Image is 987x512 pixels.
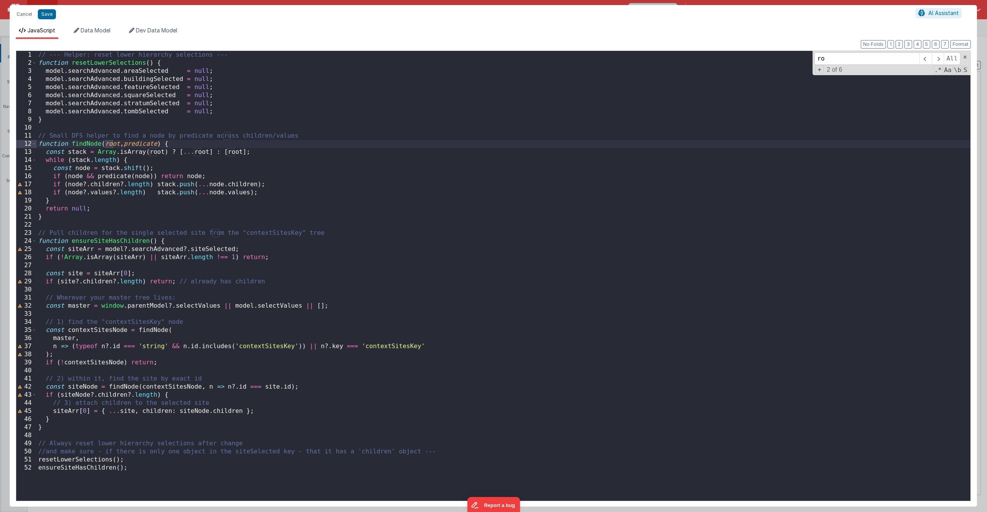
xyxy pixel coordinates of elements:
div: 43 [16,391,37,399]
span: Toggel Replace mode [815,66,824,74]
input: Search for [814,52,919,65]
div: 29 [16,278,37,286]
button: 4 [914,40,921,49]
div: 40 [16,367,37,375]
span: 2 of 6 [824,66,845,73]
div: 25 [16,245,37,253]
span: JavaScript [27,27,55,34]
div: 41 [16,375,37,383]
div: 42 [16,383,37,391]
span: RegExp Search [933,66,942,74]
span: Data Model [81,27,110,34]
button: 6 [932,40,940,49]
div: 47 [16,423,37,431]
div: 27 [16,261,37,269]
div: 31 [16,294,37,302]
div: 50 [16,448,37,456]
button: 5 [923,40,930,49]
div: 2 [16,59,37,67]
div: 17 [16,180,37,189]
div: 48 [16,431,37,440]
div: 5 [16,83,37,91]
div: 26 [16,253,37,261]
span: CaseSensitive Search [943,66,952,74]
button: 1 [887,40,894,49]
div: 45 [16,407,37,415]
button: Save [38,9,56,19]
button: AI Assistant [916,8,962,18]
div: 20 [16,205,37,213]
div: 49 [16,440,37,448]
button: No Folds [861,40,886,49]
div: 19 [16,197,37,205]
div: 23 [16,229,37,237]
div: 24 [16,237,37,245]
div: 22 [16,221,37,229]
span: AI Assistant [928,10,959,16]
div: 8 [16,108,37,116]
button: Format [950,40,971,49]
div: 18 [16,189,37,197]
span: Whole Word Search [953,66,962,74]
div: 36 [16,334,37,342]
div: 39 [16,359,37,367]
span: Alt-Enter [944,52,960,65]
div: 13 [16,148,37,156]
div: 10 [16,124,37,132]
div: 21 [16,213,37,221]
div: 3 [16,67,37,75]
span: Dev Data Model [136,27,177,34]
div: 16 [16,172,37,180]
button: 7 [941,40,949,49]
button: 3 [904,40,912,49]
div: 37 [16,342,37,350]
button: Cancel [13,9,36,20]
div: 44 [16,399,37,407]
div: 15 [16,164,37,172]
div: 7 [16,99,37,108]
div: 11 [16,132,37,140]
div: 14 [16,156,37,164]
button: 2 [896,40,903,49]
div: 38 [16,350,37,359]
div: 6 [16,91,37,99]
div: 46 [16,415,37,423]
div: 30 [16,286,37,294]
span: Search In Selection [963,66,968,74]
div: 9 [16,116,37,124]
div: 52 [16,464,37,472]
div: 12 [16,140,37,148]
div: 1 [16,51,37,59]
div: 51 [16,456,37,464]
div: 34 [16,318,37,326]
div: 4 [16,75,37,83]
div: 28 [16,269,37,278]
div: 33 [16,310,37,318]
div: 32 [16,302,37,310]
div: 35 [16,326,37,334]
